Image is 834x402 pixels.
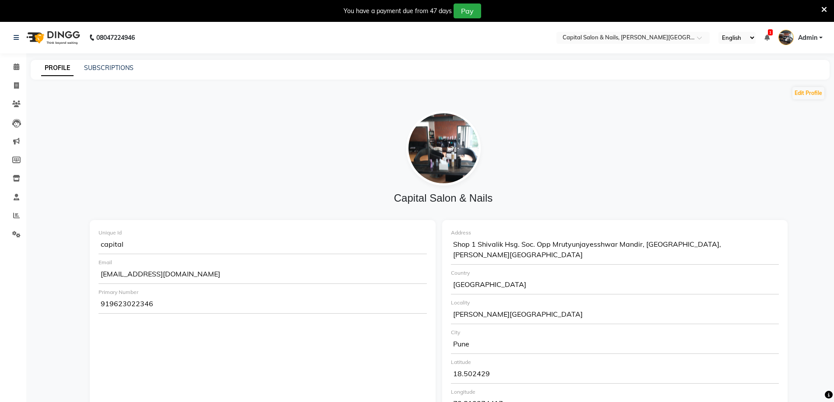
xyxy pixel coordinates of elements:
[451,329,779,336] div: City
[451,237,779,265] div: Shop 1 Shivalik Hsg. Soc. Opp Mrutyunjayesshwar Mandir, [GEOGRAPHIC_DATA], [PERSON_NAME][GEOGRAPH...
[798,33,817,42] span: Admin
[84,64,134,72] a: SUBSCRIPTIONS
[451,358,779,366] div: Latitude
[454,3,481,18] button: Pay
[22,25,82,50] img: logo
[451,366,779,384] div: 18.502429
[406,111,481,185] img: file_1595675614561.jpg
[451,336,779,354] div: Pune
[451,269,779,277] div: Country
[90,192,796,205] h4: Capital Salon & Nails
[792,87,824,99] button: Edit Profile
[99,229,427,237] div: Unique Id
[99,296,427,314] div: 919623022346
[96,25,135,50] b: 08047224946
[99,266,427,284] div: [EMAIL_ADDRESS][DOMAIN_NAME]
[451,299,779,307] div: Locality
[41,60,74,76] a: PROFILE
[768,29,773,35] span: 1
[451,307,779,324] div: [PERSON_NAME][GEOGRAPHIC_DATA]
[451,229,779,237] div: Address
[99,259,427,266] div: Email
[451,388,779,396] div: Longitude
[451,277,779,294] div: [GEOGRAPHIC_DATA]
[344,7,452,16] div: You have a payment due from 47 days
[778,30,794,45] img: Admin
[764,34,770,42] a: 1
[99,288,427,296] div: Primary Number
[99,237,427,254] div: capital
